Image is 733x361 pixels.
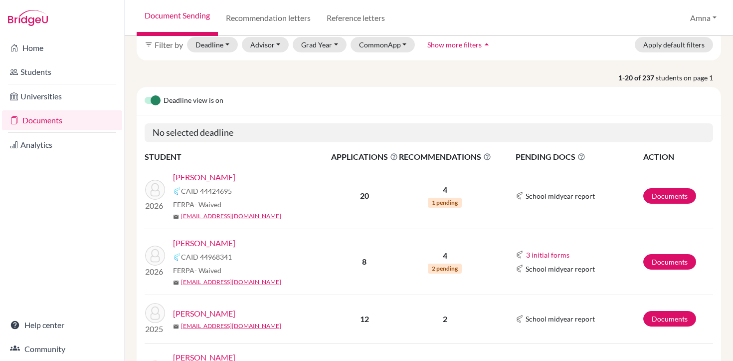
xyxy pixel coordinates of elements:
a: Universities [2,86,122,106]
a: Help center [2,315,122,335]
span: mail [173,214,179,220]
strong: 1-20 of 237 [618,72,656,83]
span: CAID 44968341 [181,252,232,262]
span: FERPA [173,199,221,210]
img: Common App logo [173,253,181,261]
a: Analytics [2,135,122,155]
img: Bhatti, Shahraiz [145,180,165,200]
img: Usman, Muhammad [145,303,165,323]
a: [PERSON_NAME] [173,308,235,320]
span: Show more filters [427,40,482,49]
span: School midyear report [526,191,595,201]
i: arrow_drop_up [482,39,492,49]
span: School midyear report [526,264,595,274]
a: Documents [2,110,122,130]
a: [EMAIL_ADDRESS][DOMAIN_NAME] [181,212,281,221]
i: filter_list [145,40,153,48]
a: Home [2,38,122,58]
span: students on page 1 [656,72,721,83]
th: ACTION [643,150,713,163]
span: 1 pending [428,198,462,208]
span: CAID 44424695 [181,186,232,196]
a: Documents [643,254,696,270]
a: Documents [643,188,696,204]
span: mail [173,324,179,330]
button: Show more filtersarrow_drop_up [419,37,500,52]
a: Documents [643,311,696,327]
span: Deadline view is on [164,95,223,107]
h5: No selected deadline [145,123,713,142]
p: 2025 [145,323,165,335]
b: 12 [360,314,369,324]
p: 4 [399,250,491,262]
th: STUDENT [145,150,331,163]
span: FERPA [173,265,221,276]
img: Arif, Adam [145,246,165,266]
span: PENDING DOCS [516,151,643,163]
p: 2026 [145,266,165,278]
img: Common App logo [516,192,524,200]
img: Common App logo [173,187,181,195]
button: Grad Year [293,37,347,52]
img: Bridge-U [8,10,48,26]
a: Community [2,339,122,359]
a: [PERSON_NAME] [173,171,235,183]
span: - Waived [194,200,221,209]
a: [EMAIL_ADDRESS][DOMAIN_NAME] [181,322,281,331]
span: Filter by [155,40,183,49]
a: [PERSON_NAME] [173,237,235,249]
img: Common App logo [516,265,524,273]
p: 2026 [145,200,165,212]
span: School midyear report [526,314,595,324]
button: CommonApp [351,37,415,52]
img: Common App logo [516,251,524,259]
button: Deadline [187,37,238,52]
button: Advisor [242,37,289,52]
span: mail [173,280,179,286]
span: 2 pending [428,264,462,274]
img: Common App logo [516,315,524,323]
span: - Waived [194,266,221,275]
button: 3 initial forms [526,249,570,261]
a: Students [2,62,122,82]
p: 4 [399,184,491,196]
button: Apply default filters [635,37,713,52]
p: 2 [399,313,491,325]
a: [EMAIL_ADDRESS][DOMAIN_NAME] [181,278,281,287]
b: 8 [362,257,366,266]
span: APPLICATIONS [331,151,398,163]
b: 20 [360,191,369,200]
button: Amna [686,8,721,27]
span: RECOMMENDATIONS [399,151,491,163]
